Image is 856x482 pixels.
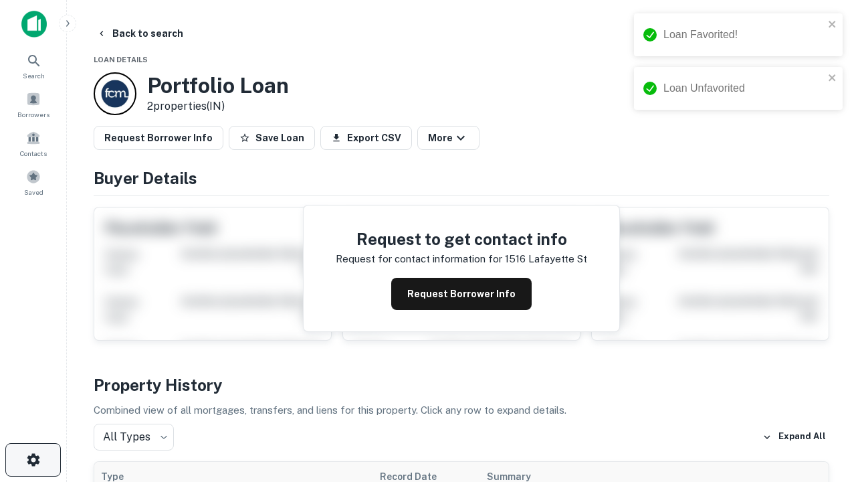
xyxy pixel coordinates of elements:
button: close [828,19,837,31]
button: Back to search [91,21,189,46]
p: 1516 lafayette st [505,251,587,267]
h3: Portfolio Loan [147,73,289,98]
p: Combined view of all mortgages, transfers, and liens for this property. Click any row to expand d... [94,402,829,418]
span: Contacts [20,148,47,159]
div: Loan Unfavorited [663,80,824,96]
span: Saved [24,187,43,197]
span: Search [23,70,45,81]
img: capitalize-icon.png [21,11,47,37]
button: More [417,126,479,150]
button: Request Borrower Info [94,126,223,150]
button: Save Loan [229,126,315,150]
a: Saved [4,164,63,200]
iframe: Chat Widget [789,332,856,396]
span: Loan Details [94,56,148,64]
h4: Buyer Details [94,166,829,190]
button: Request Borrower Info [391,278,532,310]
div: All Types [94,424,174,451]
a: Contacts [4,125,63,161]
div: Loan Favorited! [663,27,824,43]
p: 2 properties (IN) [147,98,289,114]
button: Expand All [759,427,829,447]
a: Search [4,48,63,84]
h4: Request to get contact info [336,227,587,251]
p: Request for contact information for [336,251,502,267]
h4: Property History [94,373,829,397]
a: Borrowers [4,86,63,123]
button: Export CSV [320,126,412,150]
button: close [828,72,837,85]
span: Borrowers [17,109,49,120]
